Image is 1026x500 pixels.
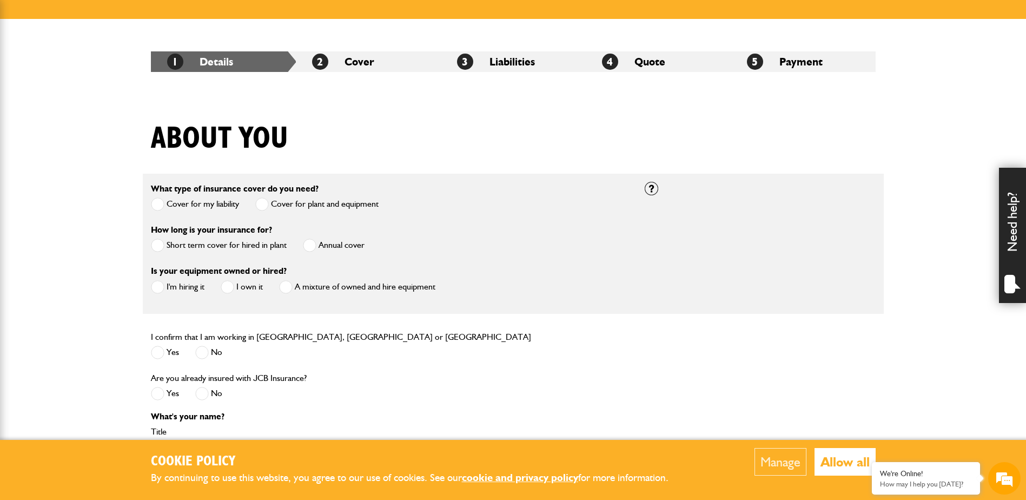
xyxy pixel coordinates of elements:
input: Enter your email address [14,132,197,156]
div: Minimize live chat window [177,5,203,31]
label: Annual cover [303,239,365,252]
label: Cover for my liability [151,198,239,211]
button: Manage [754,448,806,476]
label: What type of insurance cover do you need? [151,185,319,193]
input: Enter your phone number [14,164,197,188]
textarea: Type your message and hit 'Enter' [14,196,197,324]
button: Allow all [815,448,876,476]
span: 1 [167,54,183,70]
em: Start Chat [147,333,196,348]
label: Cover for plant and equipment [255,198,379,211]
div: We're Online! [880,469,972,478]
li: Details [151,51,296,72]
div: Need help? [999,168,1026,303]
label: Short term cover for hired in plant [151,239,287,252]
a: cookie and privacy policy [462,471,578,484]
li: Liabilities [441,51,586,72]
span: 3 [457,54,473,70]
p: How may I help you today? [880,480,972,488]
li: Cover [296,51,441,72]
label: I confirm that I am working in [GEOGRAPHIC_DATA], [GEOGRAPHIC_DATA] or [GEOGRAPHIC_DATA] [151,333,531,341]
label: Yes [151,387,179,400]
p: By continuing to use this website, you agree to our use of cookies. See our for more information. [151,470,686,486]
li: Quote [586,51,731,72]
label: No [195,346,222,359]
label: No [195,387,222,400]
label: Title [151,427,628,436]
span: 4 [602,54,618,70]
h2: Cookie Policy [151,453,686,470]
label: I own it [221,280,263,294]
span: 2 [312,54,328,70]
label: I'm hiring it [151,280,204,294]
label: Yes [151,346,179,359]
label: Is your equipment owned or hired? [151,267,287,275]
h1: About you [151,121,288,157]
label: How long is your insurance for? [151,226,272,234]
input: Enter your last name [14,100,197,124]
span: 5 [747,54,763,70]
label: A mixture of owned and hire equipment [279,280,435,294]
label: Are you already insured with JCB Insurance? [151,374,307,383]
p: What's your name? [151,412,628,421]
li: Payment [731,51,876,72]
div: Chat with us now [56,61,182,75]
img: d_20077148190_company_1631870298795_20077148190 [18,60,45,75]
